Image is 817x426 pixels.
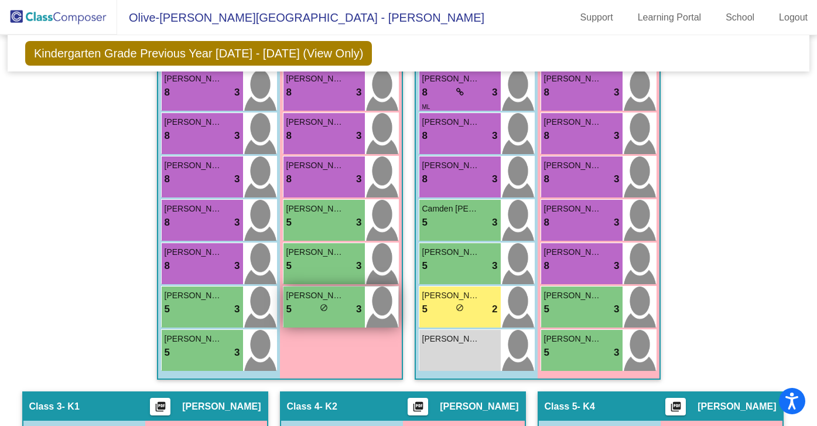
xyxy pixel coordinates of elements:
[356,85,361,100] span: 3
[492,215,497,230] span: 3
[165,302,170,317] span: 5
[544,258,549,274] span: 8
[411,401,425,417] mat-icon: picture_as_pdf
[320,304,328,312] span: do_not_disturb_alt
[614,128,619,144] span: 3
[422,258,428,274] span: 5
[286,85,292,100] span: 8
[544,246,603,258] span: [PERSON_NAME]
[571,8,623,27] a: Support
[422,116,481,128] span: [PERSON_NAME]
[320,401,337,413] span: - K2
[165,128,170,144] span: 8
[165,246,223,258] span: [PERSON_NAME]
[544,73,603,85] span: [PERSON_NAME]
[492,128,497,144] span: 3
[182,401,261,413] span: [PERSON_NAME]
[165,116,223,128] span: [PERSON_NAME]
[286,116,345,128] span: [PERSON_NAME]
[356,258,361,274] span: 3
[165,203,223,215] span: [PERSON_NAME]
[614,345,619,360] span: 3
[286,215,292,230] span: 5
[287,401,320,413] span: Class 4
[286,172,292,187] span: 8
[408,398,428,415] button: Print Students Details
[234,172,240,187] span: 3
[165,289,223,302] span: [PERSON_NAME]
[286,289,345,302] span: [PERSON_NAME]
[492,85,497,100] span: 3
[422,302,428,317] span: 5
[286,73,345,85] span: [PERSON_NAME] [PERSON_NAME]
[356,215,361,230] span: 3
[492,172,497,187] span: 3
[492,258,497,274] span: 3
[422,333,481,345] span: [PERSON_NAME]
[286,203,345,215] span: [PERSON_NAME]
[422,85,428,100] span: 8
[422,104,430,110] span: ML
[544,85,549,100] span: 8
[234,302,240,317] span: 3
[286,258,292,274] span: 5
[165,345,170,360] span: 5
[544,302,549,317] span: 5
[669,401,683,417] mat-icon: picture_as_pdf
[614,302,619,317] span: 3
[628,8,711,27] a: Learning Portal
[165,258,170,274] span: 8
[770,8,817,27] a: Logout
[698,401,776,413] span: [PERSON_NAME]
[117,8,484,27] span: Olive-[PERSON_NAME][GEOGRAPHIC_DATA] - [PERSON_NAME]
[165,73,223,85] span: [PERSON_NAME]
[614,172,619,187] span: 3
[544,345,549,360] span: 5
[545,401,577,413] span: Class 5
[356,128,361,144] span: 3
[544,116,603,128] span: [PERSON_NAME]
[456,304,464,312] span: do_not_disturb_alt
[165,333,223,345] span: [PERSON_NAME]
[422,172,428,187] span: 8
[422,73,481,85] span: [PERSON_NAME]
[356,302,361,317] span: 3
[422,246,481,258] span: [PERSON_NAME]
[286,159,345,172] span: [PERSON_NAME]
[234,345,240,360] span: 3
[544,172,549,187] span: 8
[234,128,240,144] span: 3
[544,289,603,302] span: [PERSON_NAME]
[544,203,603,215] span: [PERSON_NAME]
[234,215,240,230] span: 3
[29,401,62,413] span: Class 3
[234,85,240,100] span: 3
[716,8,764,27] a: School
[234,258,240,274] span: 3
[422,203,481,215] span: Camden [PERSON_NAME]
[165,172,170,187] span: 8
[165,85,170,100] span: 8
[544,159,603,172] span: [PERSON_NAME]
[614,215,619,230] span: 3
[286,128,292,144] span: 8
[422,159,481,172] span: [PERSON_NAME]
[286,246,345,258] span: [PERSON_NAME]
[577,401,595,413] span: - K4
[422,215,428,230] span: 5
[665,398,686,415] button: Print Students Details
[422,289,481,302] span: [PERSON_NAME]
[153,401,167,417] mat-icon: picture_as_pdf
[492,302,497,317] span: 2
[62,401,80,413] span: - K1
[286,302,292,317] span: 5
[614,85,619,100] span: 3
[440,401,518,413] span: [PERSON_NAME]
[614,258,619,274] span: 3
[165,215,170,230] span: 8
[165,159,223,172] span: [PERSON_NAME]
[422,128,428,144] span: 8
[544,333,603,345] span: [PERSON_NAME]
[25,41,372,66] span: Kindergarten Grade Previous Year [DATE] - [DATE] (View Only)
[356,172,361,187] span: 3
